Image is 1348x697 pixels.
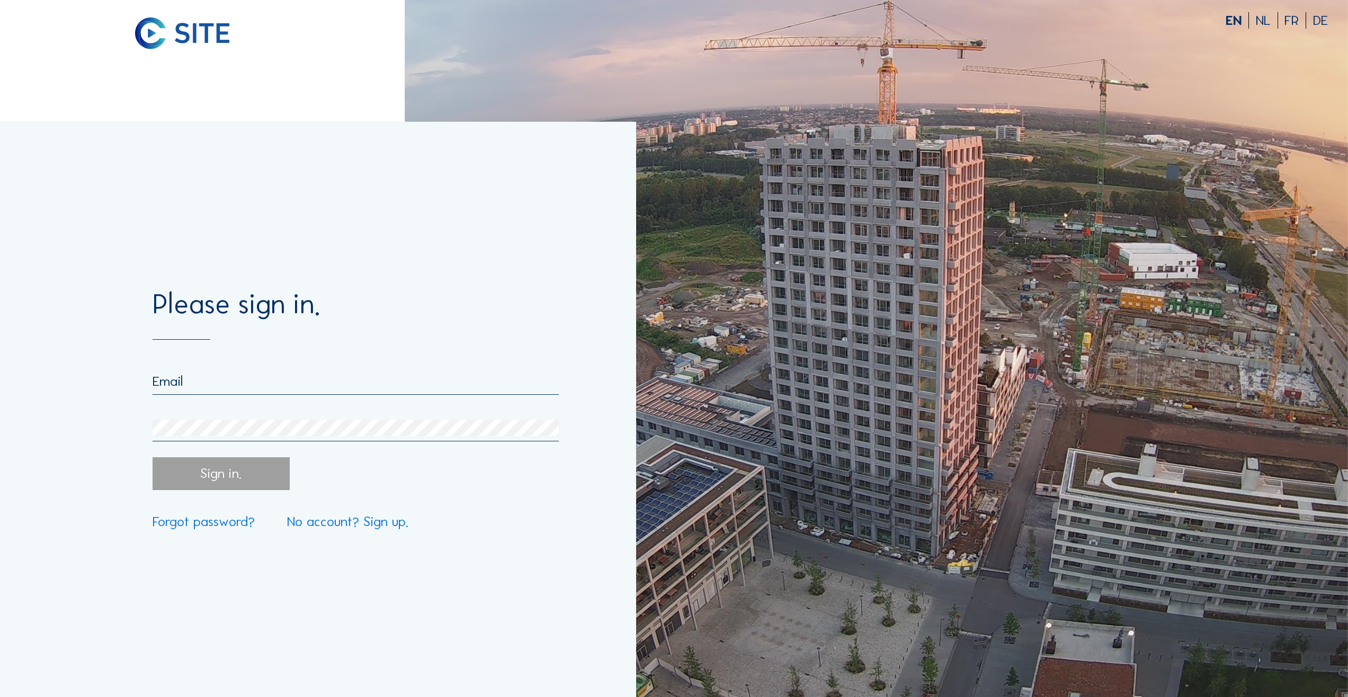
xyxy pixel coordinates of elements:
[1226,14,1249,28] div: EN
[135,17,229,49] img: C-SITE logo
[153,373,559,390] input: Email
[1313,14,1328,28] div: DE
[153,515,255,529] a: Forgot password?
[1256,14,1278,28] div: NL
[287,515,408,529] a: No account? Sign up.
[153,457,290,490] div: Sign in.
[1284,14,1306,28] div: FR
[153,291,559,340] div: Please sign in.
